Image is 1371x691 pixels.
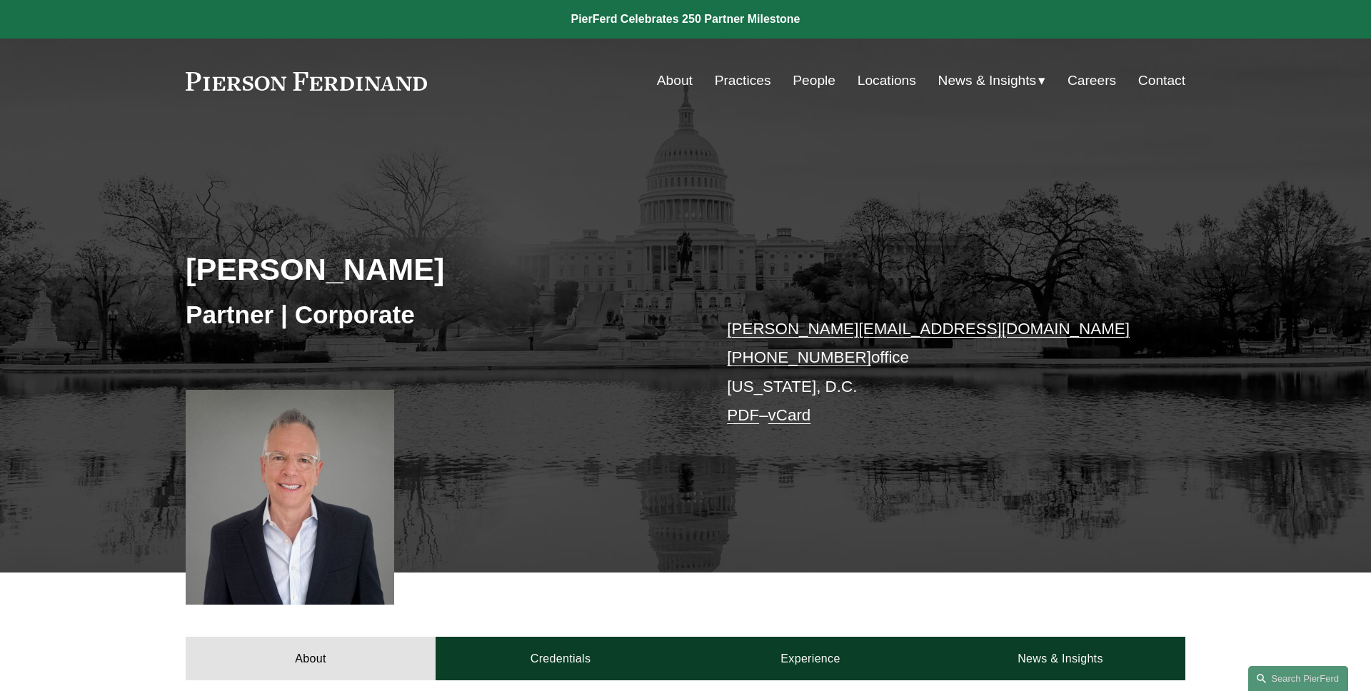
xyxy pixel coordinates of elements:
[793,67,835,94] a: People
[436,637,685,680] a: Credentials
[768,406,811,424] a: vCard
[186,299,685,331] h3: Partner | Corporate
[1138,67,1185,94] a: Contact
[858,67,916,94] a: Locations
[186,251,685,288] h2: [PERSON_NAME]
[1068,67,1116,94] a: Careers
[727,348,871,366] a: [PHONE_NUMBER]
[685,637,935,680] a: Experience
[938,69,1037,94] span: News & Insights
[657,67,693,94] a: About
[715,67,771,94] a: Practices
[186,637,436,680] a: About
[727,406,759,424] a: PDF
[938,67,1046,94] a: folder dropdown
[935,637,1185,680] a: News & Insights
[1248,666,1348,691] a: Search this site
[727,315,1143,430] p: office [US_STATE], D.C. –
[727,320,1130,338] a: [PERSON_NAME][EMAIL_ADDRESS][DOMAIN_NAME]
